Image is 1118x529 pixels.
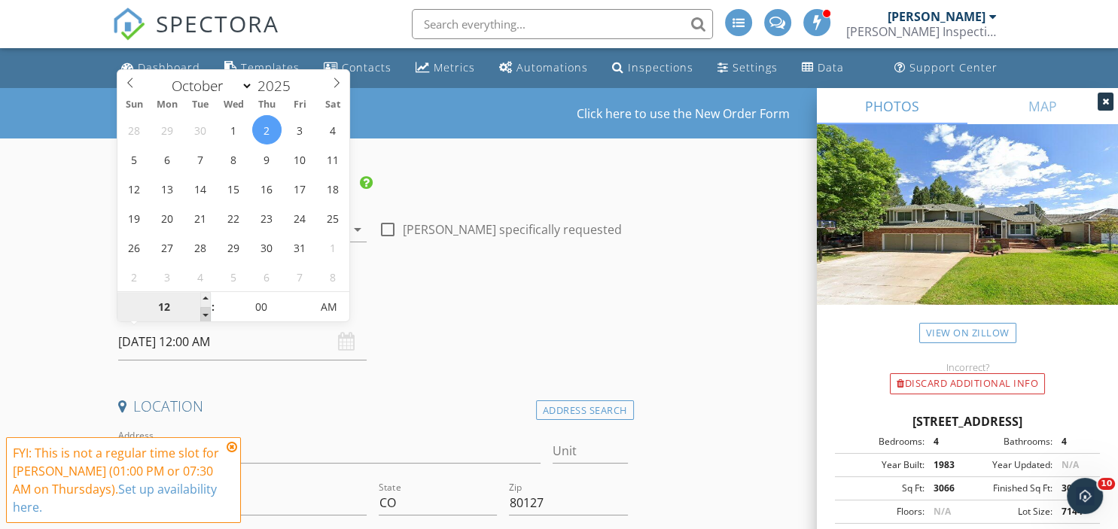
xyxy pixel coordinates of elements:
[218,54,306,82] a: Templates
[516,60,588,74] div: Automations
[252,174,282,203] span: October 16, 2025
[241,60,300,74] div: Templates
[318,203,348,233] span: October 25, 2025
[186,115,215,144] span: September 30, 2025
[711,54,784,82] a: Settings
[919,323,1016,343] a: View on Zillow
[925,458,967,472] div: 1983
[925,482,967,495] div: 3066
[890,373,1045,394] div: Discard Additional info
[308,292,349,322] span: Click to toggle
[219,262,248,291] span: November 5, 2025
[888,9,985,24] div: [PERSON_NAME]
[219,233,248,262] span: October 29, 2025
[285,144,315,174] span: October 10, 2025
[967,505,1053,518] div: Lot Size:
[153,115,182,144] span: September 29, 2025
[186,144,215,174] span: October 7, 2025
[934,505,951,518] span: N/A
[967,88,1118,124] a: MAP
[1098,478,1115,490] span: 10
[120,144,149,174] span: October 5, 2025
[153,174,182,203] span: October 13, 2025
[342,60,391,74] div: Contacts
[967,482,1053,495] div: Finished Sq Ft:
[349,220,367,239] i: arrow_drop_down
[13,444,222,516] div: FYI: This is not a regular time slot for [PERSON_NAME] (01:00 PM or 07:30 AM on Thursdays).
[153,262,182,291] span: November 3, 2025
[318,174,348,203] span: October 18, 2025
[839,482,925,495] div: Sq Ft:
[283,100,316,110] span: Fri
[285,174,315,203] span: October 17, 2025
[796,54,850,82] a: Data
[112,20,279,52] a: SPECTORA
[318,115,348,144] span: October 4, 2025
[252,144,282,174] span: October 9, 2025
[909,60,998,74] div: Support Center
[186,262,215,291] span: November 4, 2025
[120,174,149,203] span: October 12, 2025
[112,8,145,41] img: The Best Home Inspection Software - Spectora
[211,292,215,322] span: :
[219,174,248,203] span: October 15, 2025
[403,222,622,237] label: [PERSON_NAME] specifically requested
[250,100,283,110] span: Thu
[967,435,1053,448] div: Bathrooms:
[186,233,215,262] span: October 28, 2025
[412,9,713,39] input: Search everything...
[839,505,925,518] div: Floors:
[318,144,348,174] span: October 11, 2025
[835,412,1100,430] div: [STREET_ADDRESS]
[120,115,149,144] span: September 28, 2025
[120,233,149,262] span: October 26, 2025
[846,24,997,39] div: Stauss Inspections
[153,233,182,262] span: October 27, 2025
[1053,505,1095,518] div: 7144
[253,76,303,96] input: Year
[285,115,315,144] span: October 3, 2025
[138,60,200,74] div: Dashboard
[156,8,279,39] span: SPECTORA
[839,435,925,448] div: Bedrooms:
[493,54,594,82] a: Automations (Advanced)
[888,54,1004,82] a: Support Center
[285,262,315,291] span: November 7, 2025
[120,203,149,233] span: October 19, 2025
[817,88,967,124] a: PHOTOS
[118,397,628,416] h4: Location
[219,144,248,174] span: October 8, 2025
[316,100,349,110] span: Sat
[151,100,184,110] span: Mon
[184,100,217,110] span: Tue
[817,124,1118,341] img: streetview
[219,203,248,233] span: October 22, 2025
[1062,458,1079,471] span: N/A
[839,458,925,472] div: Year Built:
[285,203,315,233] span: October 24, 2025
[120,262,149,291] span: November 2, 2025
[219,115,248,144] span: October 1, 2025
[1053,482,1095,495] div: 3066
[1067,478,1103,514] iframe: Intercom live chat
[318,233,348,262] span: November 1, 2025
[217,100,250,110] span: Wed
[118,293,628,313] h4: Date/Time
[153,144,182,174] span: October 6, 2025
[733,60,778,74] div: Settings
[434,60,475,74] div: Metrics
[153,203,182,233] span: October 20, 2025
[536,400,634,421] div: Address Search
[1053,435,1095,448] div: 4
[186,203,215,233] span: October 21, 2025
[318,262,348,291] span: November 8, 2025
[967,458,1053,472] div: Year Updated:
[186,174,215,203] span: October 14, 2025
[606,54,699,82] a: Inspections
[252,262,282,291] span: November 6, 2025
[115,54,206,82] a: Dashboard
[817,361,1118,373] div: Incorrect?
[318,54,398,82] a: Contacts
[252,203,282,233] span: October 23, 2025
[252,233,282,262] span: October 30, 2025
